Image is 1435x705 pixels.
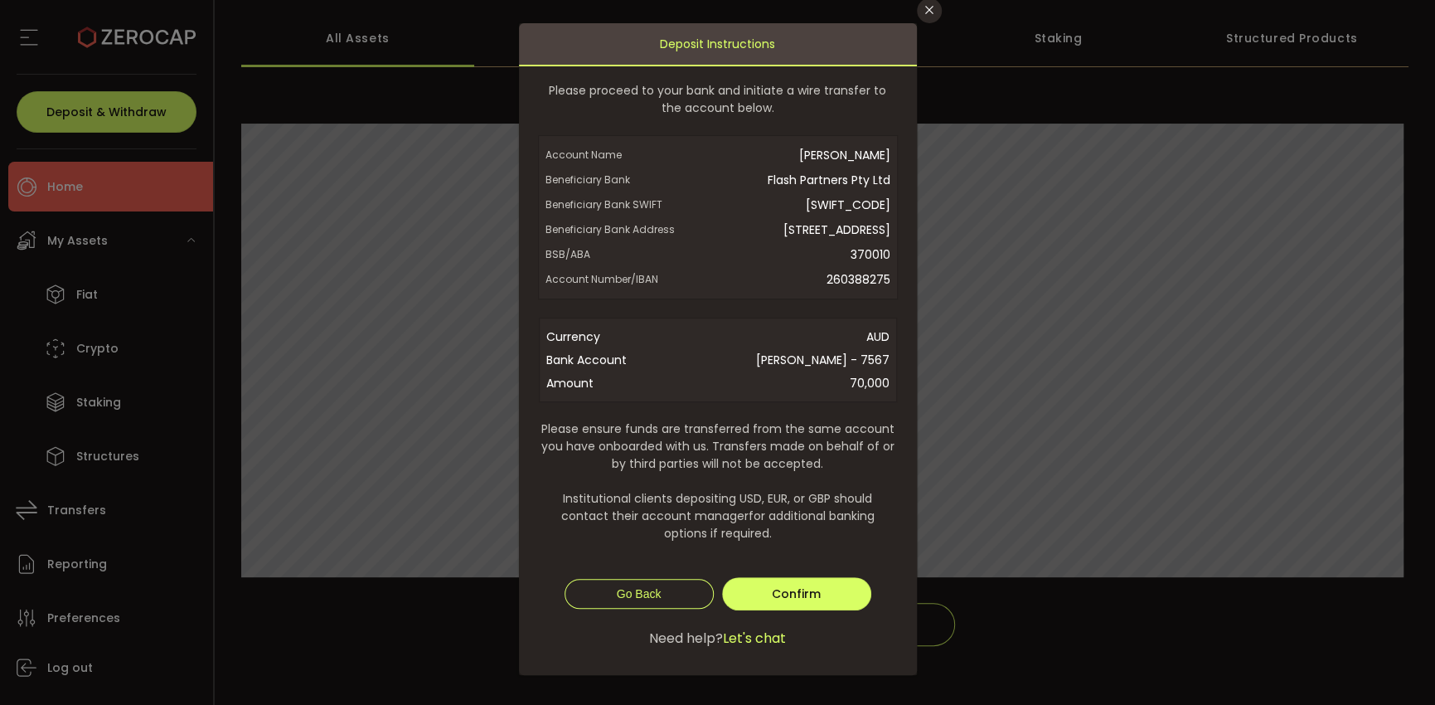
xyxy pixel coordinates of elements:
[617,587,662,600] span: Go Back
[638,372,890,395] span: 70,000
[545,217,678,242] span: Beneficiary Bank Address
[678,143,890,168] span: [PERSON_NAME]
[539,82,897,117] span: Please proceed to your bank and initiate a wire transfer to the account below.
[565,579,714,609] button: Go Back
[1352,625,1435,705] iframe: Chat Widget
[772,586,821,602] span: Confirm
[545,168,678,192] span: Beneficiary Bank
[638,348,890,372] span: [PERSON_NAME] - 7567
[519,23,917,675] div: dialog
[649,629,723,649] span: Need help?
[545,143,678,168] span: Account Name
[722,577,871,610] button: Confirm
[546,372,638,395] span: Amount
[678,168,890,192] span: Flash Partners Pty Ltd
[545,192,678,217] span: Beneficiary Bank SWIFT
[546,325,638,348] span: Currency
[545,267,678,292] span: Account Number/IBAN
[678,267,890,292] span: 260388275
[678,242,890,267] span: 370010
[678,217,890,242] span: [STREET_ADDRESS]
[638,325,890,348] span: AUD
[539,421,897,542] span: Please ensure funds are transferred from the same account you have onboarded with us. Transfers m...
[545,242,678,267] span: BSB/ABA
[723,629,786,649] span: Let's chat
[546,348,638,372] span: Bank Account
[678,192,890,217] span: [SWIFT_CODE]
